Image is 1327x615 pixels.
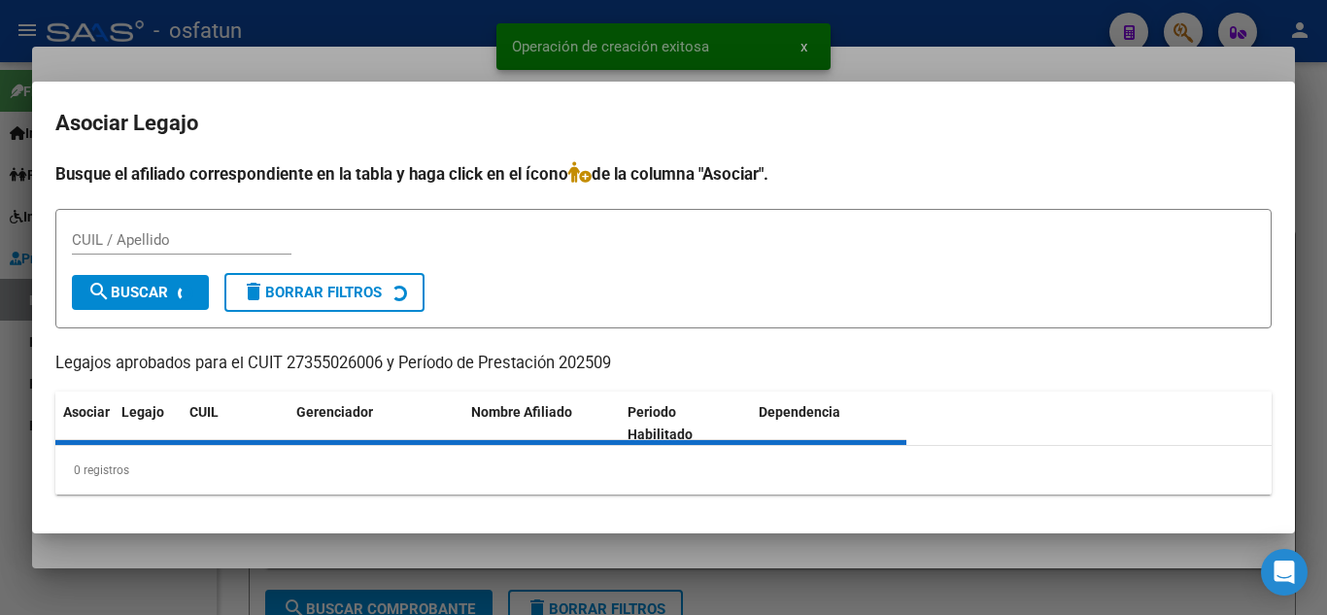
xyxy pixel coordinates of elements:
[121,404,164,420] span: Legajo
[289,392,463,456] datatable-header-cell: Gerenciador
[296,404,373,420] span: Gerenciador
[55,161,1272,187] h4: Busque el afiliado correspondiente en la tabla y haga click en el ícono de la columna "Asociar".
[55,446,1272,495] div: 0 registros
[114,392,182,456] datatable-header-cell: Legajo
[55,105,1272,142] h2: Asociar Legajo
[471,404,572,420] span: Nombre Afiliado
[759,404,840,420] span: Dependencia
[1261,549,1308,596] div: Open Intercom Messenger
[63,404,110,420] span: Asociar
[463,392,620,456] datatable-header-cell: Nombre Afiliado
[242,280,265,303] mat-icon: delete
[55,352,1272,376] p: Legajos aprobados para el CUIT 27355026006 y Período de Prestación 202509
[189,404,219,420] span: CUIL
[620,392,751,456] datatable-header-cell: Periodo Habilitado
[628,404,693,442] span: Periodo Habilitado
[55,392,114,456] datatable-header-cell: Asociar
[87,284,168,301] span: Buscar
[242,284,382,301] span: Borrar Filtros
[72,275,209,310] button: Buscar
[87,280,111,303] mat-icon: search
[224,273,425,312] button: Borrar Filtros
[182,392,289,456] datatable-header-cell: CUIL
[751,392,907,456] datatable-header-cell: Dependencia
